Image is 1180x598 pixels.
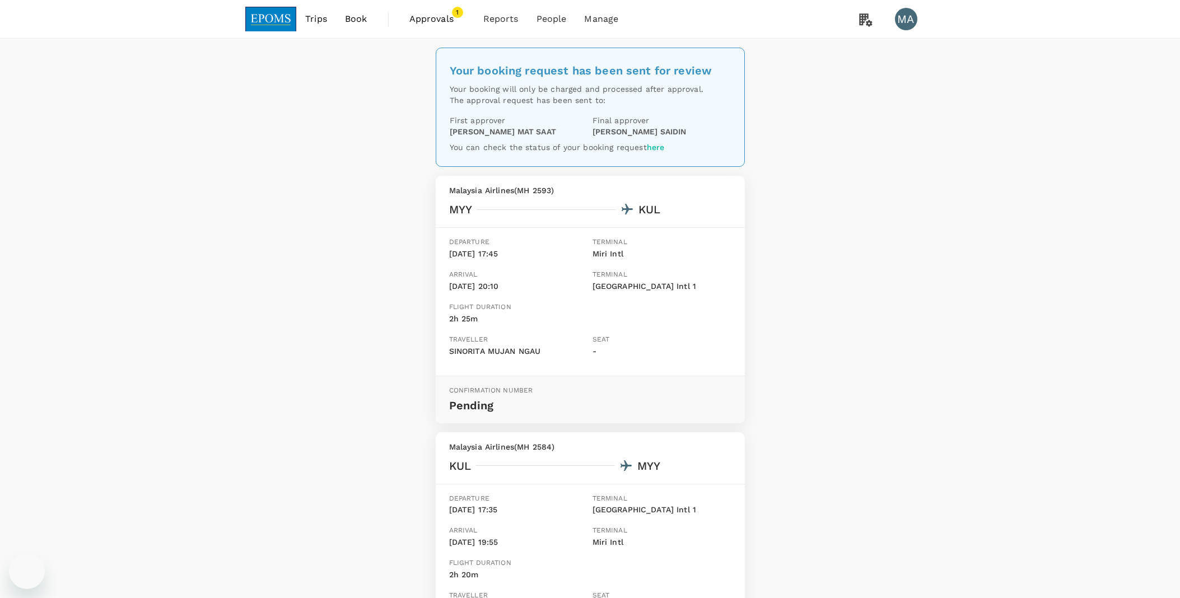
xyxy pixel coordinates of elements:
[449,569,511,581] p: 2h 20m
[537,12,567,26] span: People
[449,302,511,313] p: Flight duration
[449,185,731,196] p: Malaysia Airlines ( MH 2593 )
[409,12,465,26] span: Approvals
[449,504,588,516] p: [DATE] 17:35
[449,248,588,260] p: [DATE] 17:45
[452,7,463,18] span: 1
[9,553,45,589] iframe: Button to launch messaging window
[449,396,731,414] p: Pending
[449,493,588,504] p: Departure
[449,200,472,218] div: MYY
[449,334,588,345] p: Traveller
[450,95,731,106] p: The approval request has been sent to:
[450,83,731,95] p: Your booking will only be charged and processed after approval.
[593,269,731,281] p: Terminal
[593,345,731,358] p: -
[449,441,731,452] p: Malaysia Airlines ( MH 2584 )
[647,143,665,152] a: here
[449,525,588,536] p: Arrival
[593,493,731,504] p: Terminal
[593,115,731,126] p: Final approver
[449,237,588,248] p: Departure
[450,115,588,126] p: First approver
[449,345,588,358] p: SINORITA MUJAN NGAU
[449,457,471,475] div: KUL
[450,142,731,153] p: You can check the status of your booking request
[593,536,731,549] p: Miri Intl
[449,281,588,293] p: [DATE] 20:10
[584,12,618,26] span: Manage
[449,536,588,549] p: [DATE] 19:55
[637,457,660,475] div: MYY
[449,269,588,281] p: Arrival
[449,385,731,396] p: Confirmation number
[245,7,297,31] img: EPOMS SDN BHD
[593,334,731,345] p: Seat
[450,62,731,80] div: Your booking request has been sent for review
[305,12,327,26] span: Trips
[593,248,731,260] p: Miri Intl
[593,281,731,293] p: [GEOGRAPHIC_DATA] Intl 1
[593,525,731,536] p: Terminal
[449,313,511,325] p: 2h 25m
[345,12,367,26] span: Book
[483,12,519,26] span: Reports
[449,558,511,569] p: Flight duration
[450,126,556,137] p: [PERSON_NAME] MAT SAAT
[895,8,917,30] div: MA
[593,126,687,137] p: [PERSON_NAME] SAIDIN
[593,237,731,248] p: Terminal
[638,200,660,218] div: KUL
[593,504,731,516] p: [GEOGRAPHIC_DATA] Intl 1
